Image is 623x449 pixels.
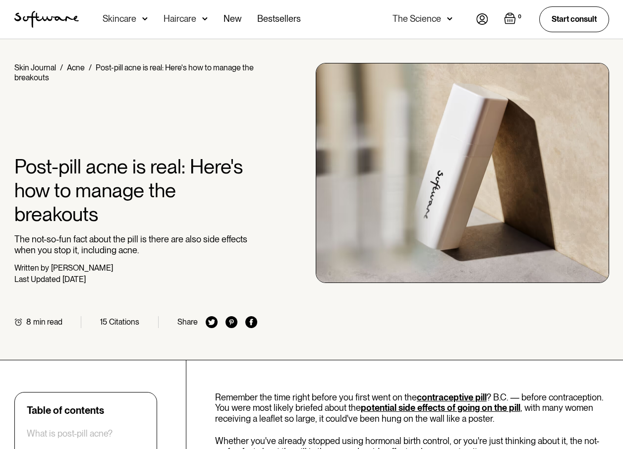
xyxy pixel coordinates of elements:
[206,316,218,328] img: twitter icon
[215,392,609,424] p: Remember the time right before you first went on the ? B.C. — before contraception. You were most...
[417,392,487,402] a: contraceptive pill
[51,263,113,273] div: [PERSON_NAME]
[14,11,79,28] img: Software Logo
[393,14,441,24] div: The Science
[14,63,254,82] div: Post-pill acne is real: Here's how to manage the breakouts
[103,14,136,24] div: Skincare
[142,14,148,24] img: arrow down
[361,402,520,413] a: potential side effects of going on the pill
[14,263,49,273] div: Written by
[539,6,609,32] a: Start consult
[504,12,523,26] a: Open empty cart
[202,14,208,24] img: arrow down
[447,14,453,24] img: arrow down
[109,317,139,327] div: Citations
[60,63,63,72] div: /
[226,316,237,328] img: pinterest icon
[14,234,258,255] p: The not-so-fun fact about the pill is there are also side effects when you stop it, including acne.
[67,63,85,72] a: Acne
[164,14,196,24] div: Haircare
[27,428,113,439] a: What is post-pill acne?
[62,275,86,284] div: [DATE]
[26,317,31,327] div: 8
[33,317,62,327] div: min read
[27,404,104,416] div: Table of contents
[14,155,258,226] h1: Post-pill acne is real: Here's how to manage the breakouts
[245,316,257,328] img: facebook icon
[89,63,92,72] div: /
[14,63,56,72] a: Skin Journal
[177,317,198,327] div: Share
[14,275,60,284] div: Last Updated
[516,12,523,21] div: 0
[14,11,79,28] a: home
[100,317,107,327] div: 15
